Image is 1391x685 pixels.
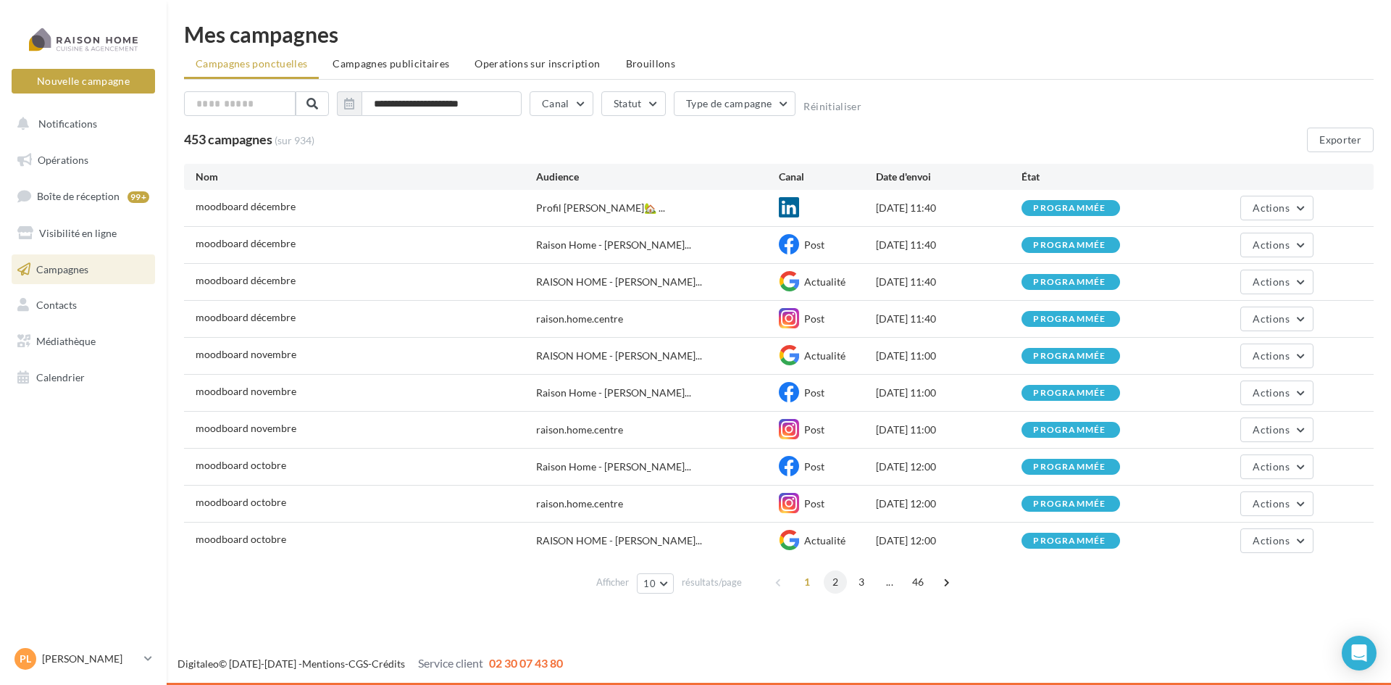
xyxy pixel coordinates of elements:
button: Type de campagne [674,91,796,116]
div: [DATE] 11:40 [876,201,1022,215]
span: Notifications [38,117,97,130]
span: Contacts [36,299,77,311]
span: Campagnes publicitaires [333,57,449,70]
div: [DATE] 11:40 [876,312,1022,326]
button: 10 [637,573,674,594]
div: État [1022,170,1167,184]
div: [DATE] 12:00 [876,460,1022,474]
span: Raison Home - [PERSON_NAME]... [536,460,691,474]
span: 02 30 07 43 80 [489,656,563,670]
span: Service client [418,656,483,670]
button: Notifications [9,109,152,139]
div: Nom [196,170,536,184]
a: PL [PERSON_NAME] [12,645,155,673]
span: Post [804,238,824,251]
div: programmée [1033,425,1106,435]
span: moodboard décembre [196,237,296,249]
a: Opérations [9,145,158,175]
span: Actions [1253,423,1289,436]
div: raison.home.centre [536,497,623,511]
span: Profil [PERSON_NAME]🏡 ... [536,201,665,215]
a: Calendrier [9,362,158,393]
span: moodboard décembre [196,200,296,212]
span: Raison Home - [PERSON_NAME]... [536,238,691,252]
span: Post [804,460,824,473]
div: programmée [1033,278,1106,287]
span: moodboard octobre [196,533,286,545]
span: moodboard novembre [196,348,296,360]
span: Actions [1253,460,1289,473]
span: 453 campagnes [184,131,272,147]
button: Actions [1240,344,1313,368]
span: Operations sur inscription [475,57,600,70]
span: Actualité [804,275,845,288]
span: 3 [850,570,873,594]
span: Calendrier [36,371,85,383]
span: Actions [1253,534,1289,547]
span: 2 [824,570,847,594]
span: RAISON HOME - [PERSON_NAME]... [536,534,702,548]
div: [DATE] 11:00 [876,386,1022,400]
span: 1 [795,570,819,594]
a: Campagnes [9,254,158,285]
span: moodboard octobre [196,496,286,508]
a: Digitaleo [177,657,219,670]
span: Visibilité en ligne [39,227,117,239]
span: Actions [1253,386,1289,399]
button: Actions [1240,528,1313,553]
div: [DATE] 12:00 [876,497,1022,511]
span: Actions [1253,312,1289,325]
span: moodboard décembre [196,274,296,286]
span: moodboard octobre [196,459,286,471]
button: Actions [1240,381,1313,405]
div: programmée [1033,536,1106,546]
span: moodboard décembre [196,311,296,323]
a: Crédits [372,657,405,670]
button: Canal [530,91,593,116]
div: programmée [1033,315,1106,324]
div: Audience [536,170,779,184]
span: 46 [906,570,930,594]
a: Contacts [9,290,158,320]
span: Actualité [804,349,845,362]
span: Actualité [804,534,845,547]
button: Nouvelle campagne [12,69,155,94]
button: Réinitialiser [803,101,861,112]
span: Campagnes [36,262,88,275]
div: programmée [1033,352,1106,361]
div: programmée [1033,499,1106,509]
span: moodboard novembre [196,385,296,397]
div: raison.home.centre [536,423,623,437]
span: PL [20,652,31,666]
div: Open Intercom Messenger [1342,636,1377,671]
div: Date d'envoi [876,170,1022,184]
button: Actions [1240,196,1313,220]
div: [DATE] 11:00 [876,349,1022,363]
div: [DATE] 11:40 [876,238,1022,252]
span: Boîte de réception [37,190,120,202]
div: [DATE] 11:40 [876,275,1022,289]
button: Actions [1240,454,1313,479]
span: Actions [1253,202,1289,214]
a: Boîte de réception99+ [9,180,158,212]
button: Actions [1240,491,1313,516]
span: Brouillons [626,57,676,70]
div: Mes campagnes [184,23,1374,45]
button: Actions [1240,270,1313,294]
span: Actions [1253,238,1289,251]
span: Actions [1253,275,1289,288]
button: Actions [1240,307,1313,331]
span: © [DATE]-[DATE] - - - [177,657,563,670]
span: Raison Home - [PERSON_NAME]... [536,386,691,400]
button: Exporter [1307,128,1374,152]
span: ... [878,570,901,594]
div: programmée [1033,462,1106,472]
span: Post [804,312,824,325]
div: Canal [779,170,876,184]
span: moodboard novembre [196,422,296,434]
span: Afficher [596,576,629,589]
div: 99+ [128,191,149,203]
p: [PERSON_NAME] [42,652,138,666]
a: Visibilité en ligne [9,218,158,249]
div: [DATE] 12:00 [876,534,1022,548]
